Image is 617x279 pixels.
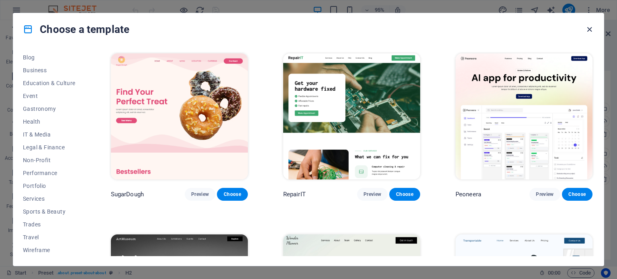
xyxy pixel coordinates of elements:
[456,53,592,179] img: Peoneera
[23,54,76,61] span: Blog
[23,157,76,163] span: Non-Profit
[223,191,241,198] span: Choose
[23,102,76,115] button: Gastronomy
[389,188,420,201] button: Choose
[23,196,76,202] span: Services
[568,191,586,198] span: Choose
[23,179,76,192] button: Portfolio
[23,23,129,36] h4: Choose a template
[23,183,76,189] span: Portfolio
[536,191,554,198] span: Preview
[23,144,76,151] span: Legal & Finance
[23,118,76,125] span: Health
[529,188,560,201] button: Preview
[23,77,76,90] button: Education & Culture
[283,190,306,198] p: RepairIT
[23,128,76,141] button: IT & Media
[185,188,215,201] button: Preview
[23,208,76,215] span: Sports & Beauty
[23,67,76,73] span: Business
[23,131,76,138] span: IT & Media
[23,218,76,231] button: Trades
[217,188,247,201] button: Choose
[23,247,76,253] span: Wireframe
[23,205,76,218] button: Sports & Beauty
[562,188,592,201] button: Choose
[23,244,76,257] button: Wireframe
[23,93,76,99] span: Event
[23,192,76,205] button: Services
[283,53,420,179] img: RepairIT
[357,188,388,201] button: Preview
[23,115,76,128] button: Health
[364,191,381,198] span: Preview
[23,141,76,154] button: Legal & Finance
[191,191,209,198] span: Preview
[23,167,76,179] button: Performance
[23,64,76,77] button: Business
[456,190,481,198] p: Peoneera
[111,53,248,179] img: SugarDough
[23,51,76,64] button: Blog
[111,190,144,198] p: SugarDough
[23,231,76,244] button: Travel
[23,90,76,102] button: Event
[396,191,413,198] span: Choose
[23,234,76,240] span: Travel
[23,80,76,86] span: Education & Culture
[23,154,76,167] button: Non-Profit
[23,106,76,112] span: Gastronomy
[23,170,76,176] span: Performance
[23,221,76,228] span: Trades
